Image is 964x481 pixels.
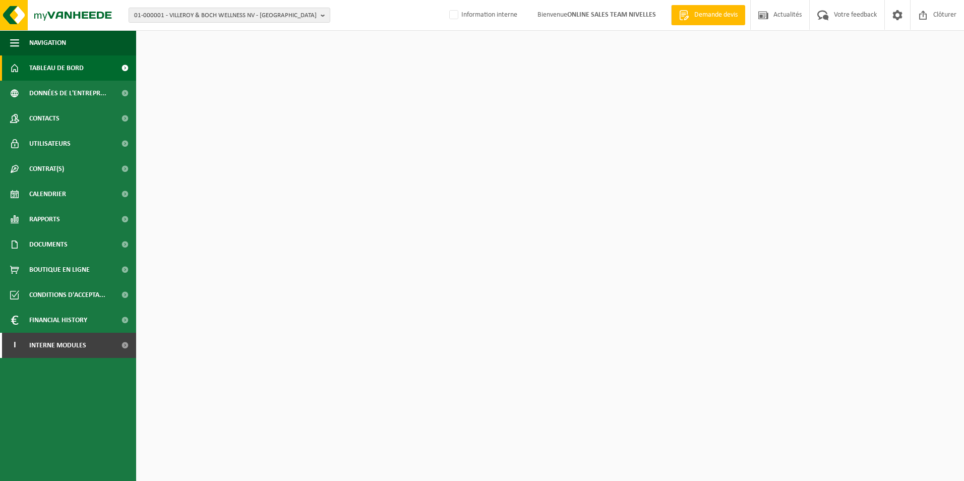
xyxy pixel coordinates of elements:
[692,10,740,20] span: Demande devis
[10,333,19,358] span: I
[29,207,60,232] span: Rapports
[129,8,330,23] button: 01-000001 - VILLEROY & BOCH WELLNESS NV - [GEOGRAPHIC_DATA]
[134,8,317,23] span: 01-000001 - VILLEROY & BOCH WELLNESS NV - [GEOGRAPHIC_DATA]
[671,5,745,25] a: Demande devis
[29,106,59,131] span: Contacts
[29,156,64,182] span: Contrat(s)
[29,131,71,156] span: Utilisateurs
[29,30,66,55] span: Navigation
[567,11,656,19] strong: ONLINE SALES TEAM NIVELLES
[29,282,105,308] span: Conditions d'accepta...
[447,8,517,23] label: Information interne
[29,308,87,333] span: Financial History
[29,257,90,282] span: Boutique en ligne
[29,182,66,207] span: Calendrier
[29,81,106,106] span: Données de l'entrepr...
[29,55,84,81] span: Tableau de bord
[29,232,68,257] span: Documents
[29,333,86,358] span: Interne modules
